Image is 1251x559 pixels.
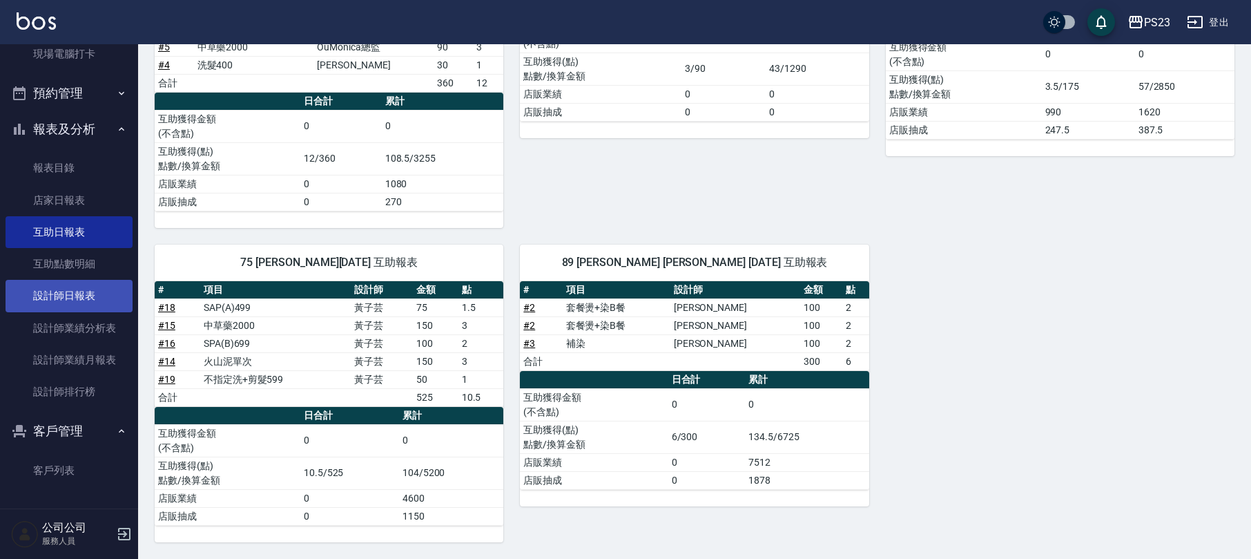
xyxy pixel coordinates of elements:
[351,316,413,334] td: 黃子芸
[670,281,800,299] th: 設計師
[6,75,133,111] button: 預約管理
[668,471,746,489] td: 0
[300,142,382,175] td: 12/360
[473,56,504,74] td: 1
[11,520,39,548] img: Person
[158,59,170,70] a: #4
[194,38,314,56] td: 中草藥2000
[473,74,504,92] td: 12
[158,41,170,53] a: #5
[458,388,504,406] td: 10.5
[399,424,504,457] td: 0
[458,281,504,299] th: 點
[800,352,842,370] td: 300
[155,457,300,489] td: 互助獲得(點) 點數/換算金額
[520,453,668,471] td: 店販業績
[473,38,504,56] td: 3
[200,370,351,388] td: 不指定洗+剪髮599
[200,334,351,352] td: SPA(B)699
[842,316,869,334] td: 2
[194,56,314,74] td: 洗髮400
[155,281,503,407] table: a dense table
[1144,14,1170,31] div: PS23
[668,388,746,421] td: 0
[200,299,351,316] td: SAP(A)499
[520,281,869,371] table: a dense table
[520,103,681,121] td: 店販抽成
[158,302,175,313] a: #18
[155,507,300,525] td: 店販抽成
[886,70,1042,103] td: 互助獲得(點) 點數/換算金額
[6,111,133,147] button: 報表及分析
[842,299,869,316] td: 2
[6,152,133,184] a: 報表目錄
[886,38,1042,70] td: 互助獲得金額 (不含點)
[681,85,766,103] td: 0
[200,281,351,299] th: 項目
[413,352,458,370] td: 150
[1042,38,1135,70] td: 0
[520,371,869,490] table: a dense table
[1042,121,1135,139] td: 247.5
[413,334,458,352] td: 100
[413,316,458,334] td: 150
[1135,70,1234,103] td: 57/2850
[523,338,535,349] a: #3
[800,334,842,352] td: 100
[1135,103,1234,121] td: 1620
[745,388,869,421] td: 0
[458,334,504,352] td: 2
[6,38,133,70] a: 現場電腦打卡
[399,407,504,425] th: 累計
[458,370,504,388] td: 1
[413,370,458,388] td: 50
[6,280,133,312] a: 設計師日報表
[351,299,413,316] td: 黃子芸
[382,193,504,211] td: 270
[17,12,56,30] img: Logo
[6,312,133,344] a: 設計師業績分析表
[668,421,746,453] td: 6/300
[670,316,800,334] td: [PERSON_NAME]
[6,455,133,486] a: 客戶列表
[670,299,800,316] td: [PERSON_NAME]
[158,338,175,349] a: #16
[1135,38,1234,70] td: 0
[523,320,535,331] a: #2
[681,103,766,121] td: 0
[351,370,413,388] td: 黃子芸
[300,193,382,211] td: 0
[1122,8,1176,37] button: PS23
[520,53,681,85] td: 互助獲得(點) 點數/換算金額
[1042,103,1135,121] td: 990
[351,334,413,352] td: 黃子芸
[155,175,300,193] td: 店販業績
[434,38,473,56] td: 90
[158,320,175,331] a: #15
[313,38,434,56] td: OuMonica總監
[520,421,668,453] td: 互助獲得(點) 點數/換算金額
[520,388,668,421] td: 互助獲得金額 (不含點)
[413,388,458,406] td: 525
[300,175,382,193] td: 0
[300,457,399,489] td: 10.5/525
[382,110,504,142] td: 0
[520,85,681,103] td: 店販業績
[6,184,133,216] a: 店家日報表
[399,489,504,507] td: 4600
[520,281,562,299] th: #
[1087,8,1115,36] button: save
[300,407,399,425] th: 日合計
[458,316,504,334] td: 3
[1181,10,1234,35] button: 登出
[1135,121,1234,139] td: 387.5
[458,352,504,370] td: 3
[155,424,300,457] td: 互助獲得金額 (不含點)
[563,299,670,316] td: 套餐燙+染B餐
[563,334,670,352] td: 補染
[681,53,766,85] td: 3/90
[842,352,869,370] td: 6
[155,281,200,299] th: #
[155,142,300,175] td: 互助獲得(點) 點數/換算金額
[745,421,869,453] td: 134.5/6725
